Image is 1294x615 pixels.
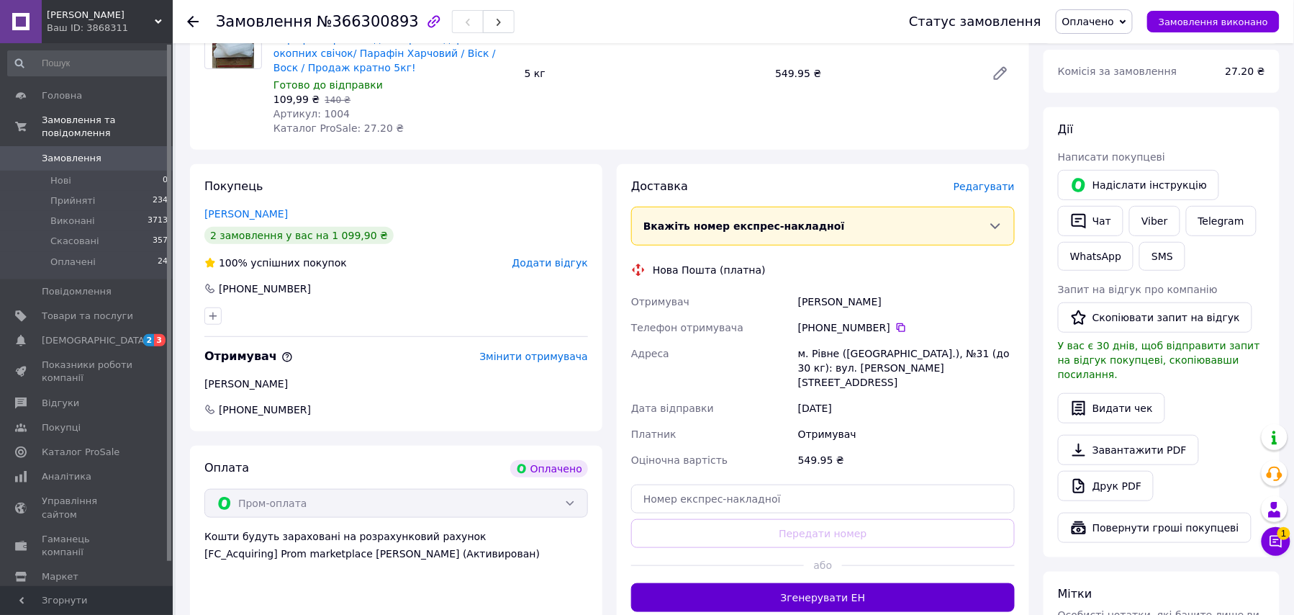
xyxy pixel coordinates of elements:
span: 24 [158,256,168,269]
span: Каталог ProSale: 27.20 ₴ [273,122,404,134]
span: 0 [163,174,168,187]
span: Відгуки [42,397,79,410]
div: успішних покупок [204,256,347,270]
div: 549.95 ₴ [795,447,1018,473]
span: Платник [631,428,677,440]
span: Написати покупцеві [1058,151,1165,163]
button: Скопіювати запит на відгук [1058,302,1252,333]
span: Запит на відгук про компанію [1058,284,1218,295]
button: SMS [1139,242,1185,271]
span: Горобчук Владислав [47,9,155,22]
div: 549.95 ₴ [769,63,980,84]
span: Товари та послуги [42,310,133,323]
span: Аналітика [42,470,91,483]
span: [DEMOGRAPHIC_DATA] [42,334,148,347]
span: 1 [1277,527,1290,540]
span: Додати відгук [512,257,588,269]
div: 5 кг [519,63,770,84]
span: Прийняті [50,194,95,207]
span: або [804,558,842,573]
span: 109,99 ₴ [273,94,320,105]
span: 357 [153,235,168,248]
span: Замовлення виконано [1159,17,1268,27]
a: Друк PDF [1058,471,1154,501]
input: Пошук [7,50,169,76]
button: Повернути гроші покупцеві [1058,513,1252,543]
span: Мітки [1058,587,1092,601]
span: №366300893 [317,13,419,30]
span: Дії [1058,122,1073,136]
button: Видати чек [1058,393,1165,423]
span: 140 ₴ [325,95,350,105]
button: Чат [1058,206,1123,236]
span: Показники роботи компанії [42,359,133,385]
span: Головна [42,89,82,102]
span: 234 [153,194,168,207]
span: Каталог ProSale [42,446,119,459]
div: [FC_Acquiring] Prom marketplace [PERSON_NAME] (Активирован) [204,547,588,561]
span: Редагувати [954,181,1015,192]
span: Замовлення [42,152,101,165]
span: Телефон отримувача [631,322,743,333]
span: Отримувач [204,349,293,363]
span: Повідомлення [42,285,112,298]
span: 2 [143,334,155,346]
div: Кошти будуть зараховані на розрахунковий рахунок [204,529,588,561]
div: Отримувач [795,421,1018,447]
div: [PHONE_NUMBER] [798,320,1015,335]
button: Надіслати інструкцію [1058,170,1219,200]
span: Нові [50,174,71,187]
span: Оплачені [50,256,96,269]
span: [PHONE_NUMBER] [217,403,312,417]
span: Управління сайтом [42,495,133,521]
a: Telegram [1186,206,1257,236]
span: Виконані [50,215,95,228]
span: Готово до відправки [273,79,383,91]
span: Замовлення [216,13,312,30]
div: 2 замовлення у вас на 1 099,90 ₴ [204,227,394,244]
span: Маркет [42,570,78,583]
div: [DATE] [795,395,1018,421]
span: Комісія за замовлення [1058,66,1177,77]
div: Повернутися назад [187,14,199,29]
div: Нова Пошта (платна) [649,263,769,277]
div: [PERSON_NAME] [204,377,588,391]
span: Скасовані [50,235,99,248]
div: Статус замовлення [909,14,1041,29]
span: Артикул: 1004 [273,108,350,120]
button: Згенерувати ЕН [631,583,1015,612]
span: Покупець [204,179,263,193]
a: Редагувати [986,59,1015,88]
span: 3 [154,334,166,346]
span: 27.20 ₴ [1226,66,1265,77]
a: [PERSON_NAME] [204,208,288,220]
span: Адреса [631,348,669,359]
span: Покупці [42,421,81,434]
a: Парафін харчовий для обробки деревини та окопних свічок/ Парафін Харчовий / Віск / Воск / Продаж ... [273,33,510,73]
span: Замовлення та повідомлення [42,114,173,140]
span: Оплата [204,461,249,475]
div: м. Рівне ([GEOGRAPHIC_DATA].), №31 (до 30 кг): вул. [PERSON_NAME][STREET_ADDRESS] [795,341,1018,395]
span: Оціночна вартість [631,454,728,466]
div: Оплачено [510,460,588,477]
div: Ваш ID: 3868311 [47,22,173,35]
input: Номер експрес-накладної [631,485,1015,513]
a: WhatsApp [1058,242,1134,271]
span: Гаманець компанії [42,533,133,559]
span: Отримувач [631,296,689,307]
span: 100% [219,257,248,269]
span: Доставка [631,179,688,193]
div: [PHONE_NUMBER] [217,282,312,296]
div: [PERSON_NAME] [795,289,1018,315]
button: Замовлення виконано [1147,11,1280,32]
a: Завантажити PDF [1058,435,1199,465]
span: Оплачено [1062,16,1114,27]
span: У вас є 30 днів, щоб відправити запит на відгук покупцеві, скопіювавши посилання. [1058,340,1260,380]
span: Дата відправки [631,403,714,414]
span: Вкажіть номер експрес-накладної [643,220,845,232]
span: Змінити отримувача [479,351,588,362]
a: Viber [1129,206,1180,236]
button: Чат з покупцем1 [1262,527,1290,556]
span: 3713 [148,215,168,228]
